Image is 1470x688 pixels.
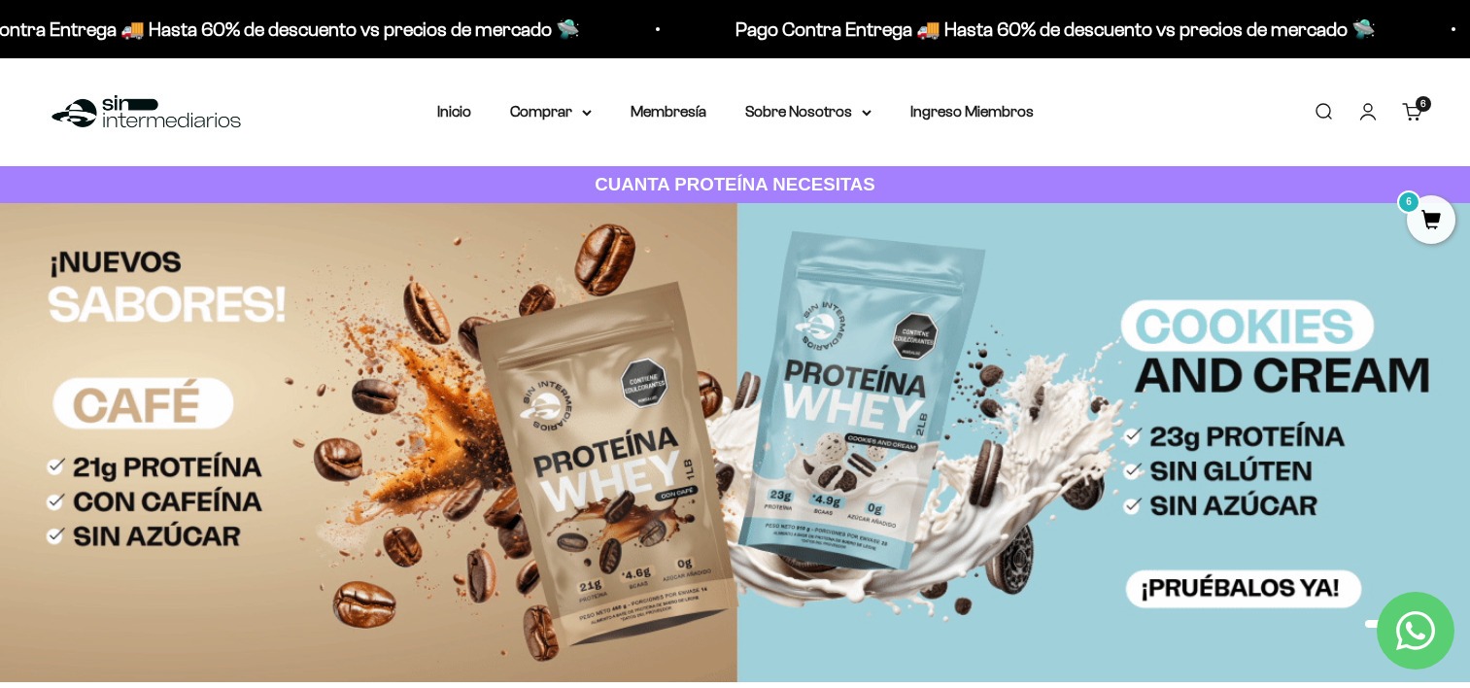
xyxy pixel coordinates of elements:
mark: 6 [1397,190,1420,214]
summary: Sobre Nosotros [745,99,872,124]
a: Ingreso Miembros [910,103,1034,120]
a: Membresía [631,103,706,120]
span: 6 [1420,99,1426,109]
a: Inicio [437,103,471,120]
summary: Comprar [510,99,592,124]
a: 6 [1407,211,1455,232]
strong: CUANTA PROTEÍNA NECESITAS [595,174,875,194]
p: Pago Contra Entrega 🚚 Hasta 60% de descuento vs precios de mercado 🛸 [735,14,1376,45]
